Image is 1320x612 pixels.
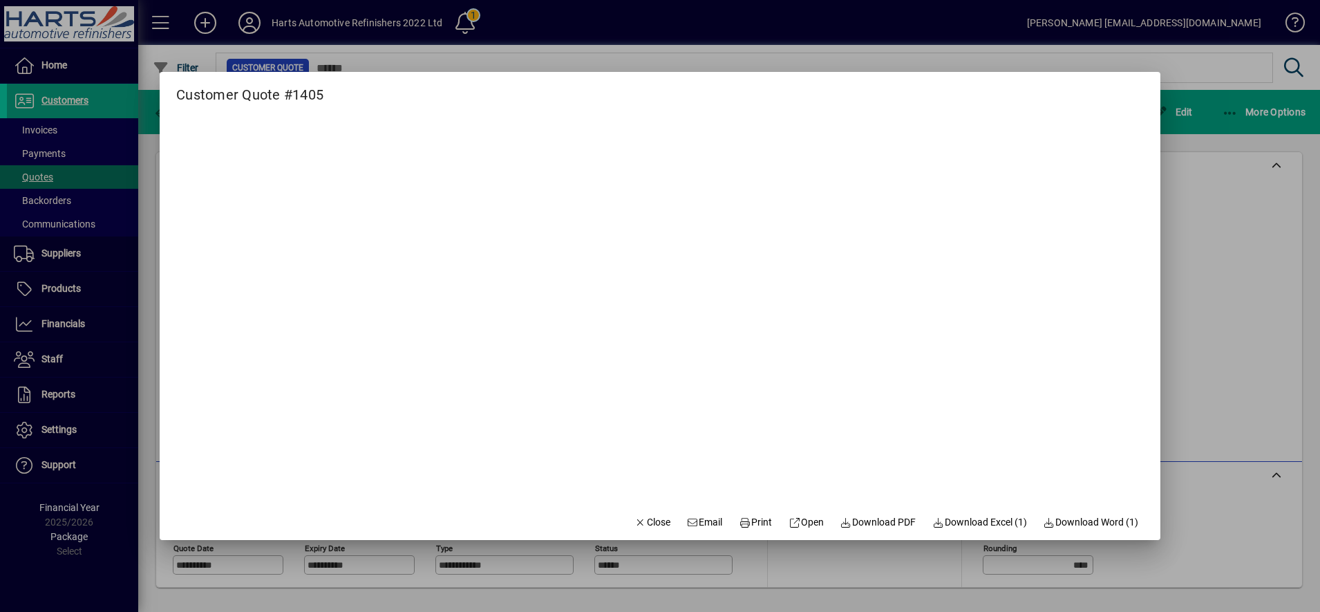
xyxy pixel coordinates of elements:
[927,510,1033,535] button: Download Excel (1)
[160,72,340,106] h2: Customer Quote #1405
[739,515,772,530] span: Print
[733,510,777,535] button: Print
[1038,510,1144,535] button: Download Word (1)
[840,515,916,530] span: Download PDF
[681,510,728,535] button: Email
[687,515,723,530] span: Email
[783,510,829,535] a: Open
[835,510,922,535] a: Download PDF
[789,515,824,530] span: Open
[629,510,676,535] button: Close
[1044,515,1139,530] span: Download Word (1)
[634,515,670,530] span: Close
[932,515,1027,530] span: Download Excel (1)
